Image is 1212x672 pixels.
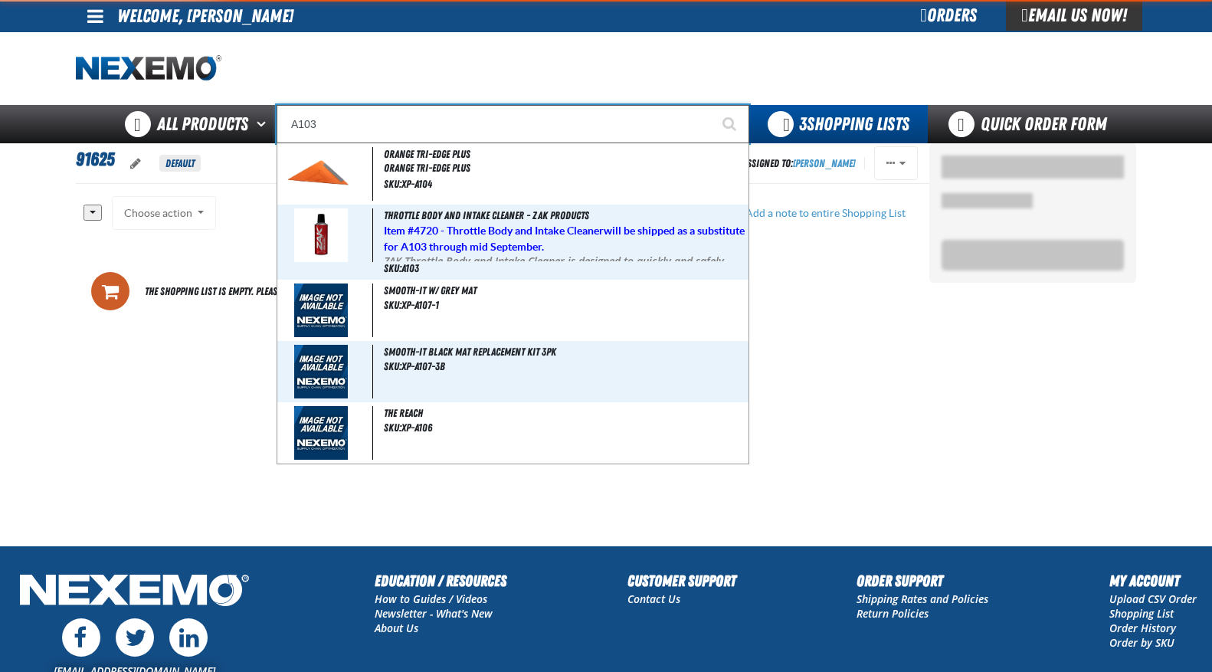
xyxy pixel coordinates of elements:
[793,157,855,169] a: [PERSON_NAME]
[384,162,913,177] td: Orange Tri-Edge Plus
[384,346,556,358] span: SMOOTH-IT BLACK MAT REPLACEMENT KIT 3PK
[857,592,988,606] a: Shipping Rates and Policies
[799,113,909,135] span: Shopping Lists
[384,360,445,372] span: SKU:XP-A107-3B
[280,149,362,199] img: 662fdf5ed6686178635523-XP-A104.png
[384,209,589,221] span: Throttle Body and Intake Cleaner - ZAK Products
[294,284,348,337] img: missing_image.jpg
[749,105,928,143] button: You have 3 Shopping Lists. Open to view details
[375,592,487,606] a: How to Guides / Videos
[1109,635,1174,650] a: Order by SKU
[375,606,493,621] a: Newsletter - What's New
[76,55,221,82] img: Nexemo logo
[159,155,201,172] span: Default
[384,262,419,274] span: SKU:A103
[857,606,929,621] a: Return Policies
[384,421,432,434] span: SKU:XP-A106
[928,105,1135,143] a: Quick Order Form
[1109,621,1176,635] a: Order History
[375,621,418,635] a: About Us
[251,105,277,143] button: Open All Products pages
[384,299,439,311] span: SKU:XP-A107-1
[384,284,477,297] span: Smooth-It W/ Grey Mat
[384,178,432,190] span: SKU:XP-A104
[857,569,988,592] h2: Order Support
[76,149,114,170] span: 91625
[294,208,348,262] img: 5b357f2f59a53020959865-a103_wo_nascar.png
[722,196,918,230] button: Add a note to entire Shopping List
[742,153,855,174] div: Assigned To:
[294,406,348,460] img: missing_image.jpg
[118,147,153,181] button: oro.shoppinglist.label.edit.tooltip
[874,146,918,180] button: Actions of 91625
[1109,592,1197,606] a: Upload CSV Order
[627,569,736,592] h2: Customer Support
[414,225,604,237] strong: 4720 - Throttle Body and Intake Cleaner
[384,148,470,160] span: Orange Tri-Edge Plus
[15,569,254,615] img: Nexemo Logo
[384,255,745,306] p: ZAK Throttle Body and Intake Cleaner is designed to quickly and safely remove build-up from movin...
[375,569,506,592] h2: Education / Resources
[627,592,680,606] a: Contact Us
[277,105,749,143] input: Search
[1109,606,1174,621] a: Shopping List
[799,113,807,135] strong: 3
[1109,569,1197,592] h2: My Account
[145,280,388,302] span: The Shopping List is empty. Please add at least one product.
[294,345,348,398] img: missing_image.jpg
[157,110,248,138] span: All Products
[711,105,749,143] button: Start Searching
[384,225,745,253] span: Item # will be shipped as a substitute for A103 through mid September.
[384,407,423,419] span: The Reach
[76,55,221,82] a: Home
